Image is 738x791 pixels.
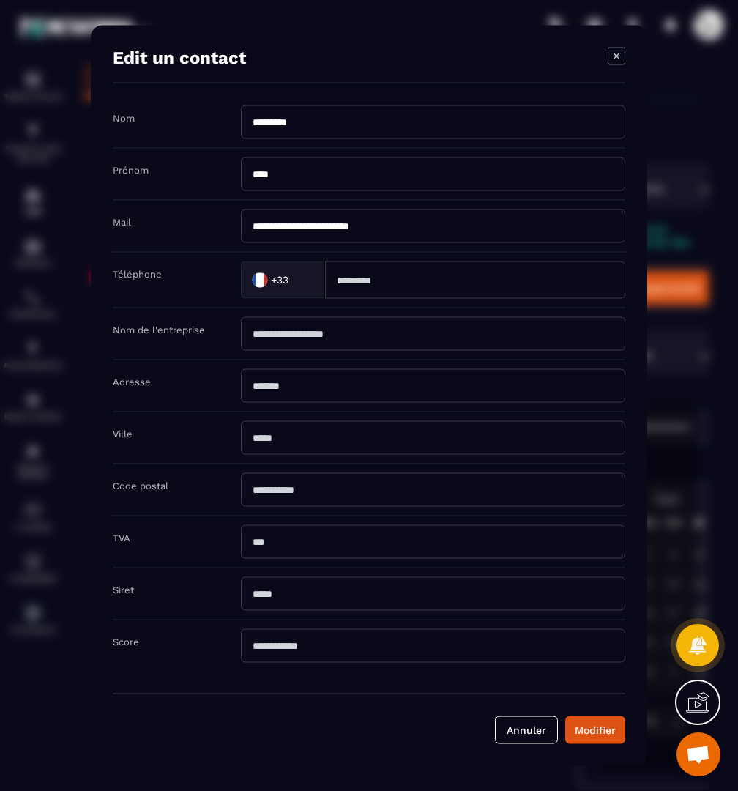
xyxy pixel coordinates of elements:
label: Score [113,636,139,647]
label: Code postal [113,480,168,491]
span: +33 [271,272,288,287]
label: Nom [113,113,135,124]
label: Ville [113,428,133,439]
label: Siret [113,584,134,595]
button: Modifier [565,716,625,744]
div: Search for option [241,261,325,299]
button: Annuler [495,716,558,744]
label: Nom de l'entreprise [113,324,205,335]
label: Prénom [113,165,149,176]
label: Téléphone [113,269,162,280]
label: Adresse [113,376,151,387]
div: Ouvrir le chat [676,732,720,776]
input: Search for option [291,269,310,291]
img: Country Flag [245,265,275,294]
h4: Edit un contact [113,48,246,68]
label: TVA [113,532,130,543]
label: Mail [113,217,131,228]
